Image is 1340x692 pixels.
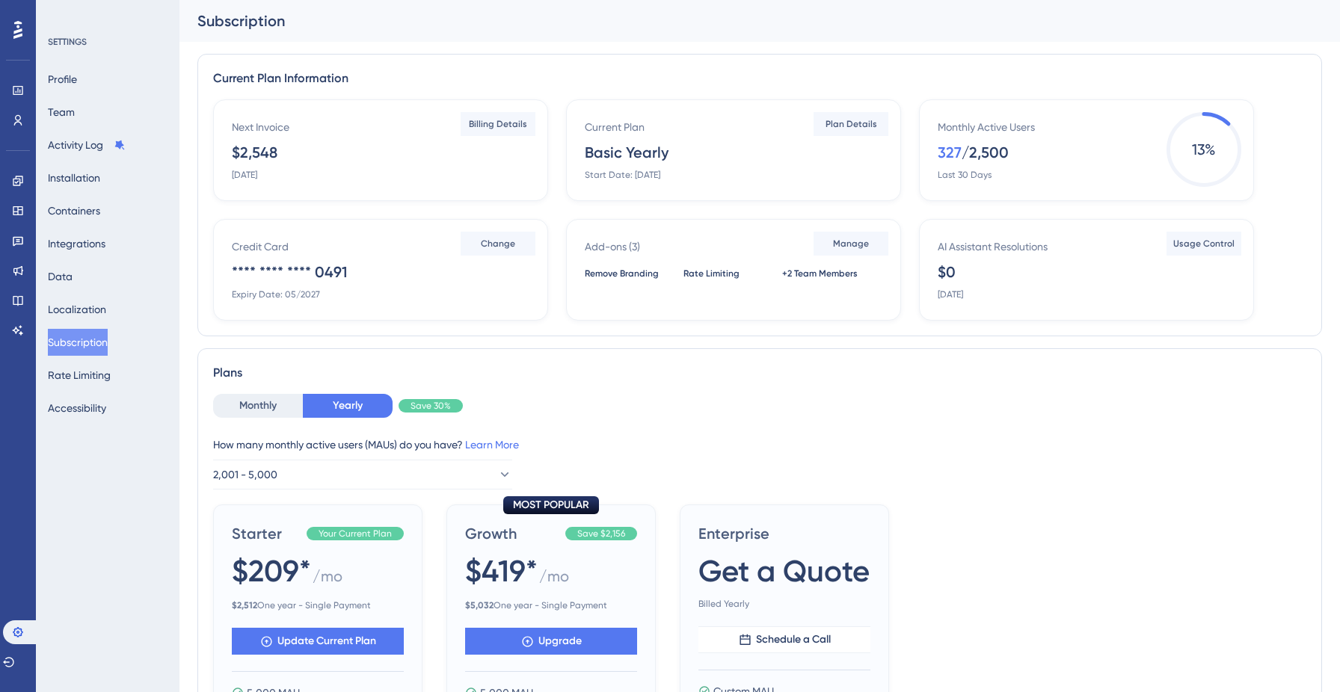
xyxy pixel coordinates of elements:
button: Monthly [213,394,303,418]
button: Accessibility [48,395,106,421]
div: [DATE] [232,169,257,181]
div: Basic Yearly [585,142,669,163]
div: $0 [938,262,956,282]
button: Billing Details [461,112,535,136]
span: Usage Control [1173,238,1235,250]
span: Billed Yearly [698,598,870,610]
div: Current Plan Information [213,69,1306,87]
span: Manage [833,238,869,250]
div: Expiry Date: 05/2027 [232,288,320,300]
span: One year - Single Payment [465,599,637,611]
div: Plans [213,364,1306,382]
span: Update Current Plan [277,632,376,650]
span: $209* [232,550,311,592]
div: MOST POPULAR [503,496,599,514]
div: Next Invoice [232,118,289,136]
span: Save $2,156 [577,528,625,540]
span: One year - Single Payment [232,599,404,611]
div: Subscription [197,10,1285,31]
button: Usage Control [1167,232,1241,256]
button: Integrations [48,230,105,257]
div: Last 30 Days [938,169,992,181]
span: Enterprise [698,523,870,544]
button: Profile [48,66,77,93]
span: 13 % [1167,112,1241,187]
button: Yearly [303,394,393,418]
button: Rate Limiting [48,362,111,389]
span: Change [481,238,515,250]
div: SETTINGS [48,36,169,48]
button: Data [48,263,73,290]
div: +2 Team Members [782,268,860,279]
b: $ 2,512 [232,600,257,611]
span: Growth [465,523,559,544]
button: Localization [48,296,106,323]
div: AI Assistant Resolutions [938,238,1048,256]
b: $ 5,032 [465,600,494,611]
button: Manage [814,232,888,256]
div: Current Plan [585,118,645,136]
span: Starter [232,523,301,544]
div: $2,548 [232,142,277,163]
span: / mo [539,566,569,593]
button: Change [461,232,535,256]
div: Monthly Active Users [938,118,1035,136]
button: Schedule a Call [698,626,870,653]
div: [DATE] [938,288,963,300]
div: Add-ons ( 3 ) [585,238,640,256]
span: $419* [465,550,538,592]
div: / 2,500 [962,142,1009,163]
span: Get a Quote [698,550,870,592]
span: Plan Details [826,118,877,130]
span: / mo [313,566,342,593]
button: Team [48,99,75,126]
div: How many monthly active users (MAUs) do you have? [213,436,1306,454]
div: Rate Limiting [683,268,761,279]
button: 2,001 - 5,000 [213,460,512,489]
button: Update Current Plan [232,628,404,655]
div: 327 [938,142,962,163]
span: 2,001 - 5,000 [213,466,277,484]
button: Subscription [48,329,108,356]
span: Billing Details [469,118,527,130]
div: Credit Card [232,238,289,256]
div: Start Date: [DATE] [585,169,660,181]
div: Remove Branding [585,268,663,279]
button: Activity Log [48,132,126,158]
span: Save 30% [411,400,451,412]
button: Containers [48,197,100,224]
button: Upgrade [465,628,637,655]
button: Plan Details [814,112,888,136]
button: Installation [48,164,100,191]
a: Learn More [465,439,519,451]
span: Upgrade [538,632,582,650]
span: Schedule a Call [756,631,831,649]
span: Your Current Plan [319,528,392,540]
